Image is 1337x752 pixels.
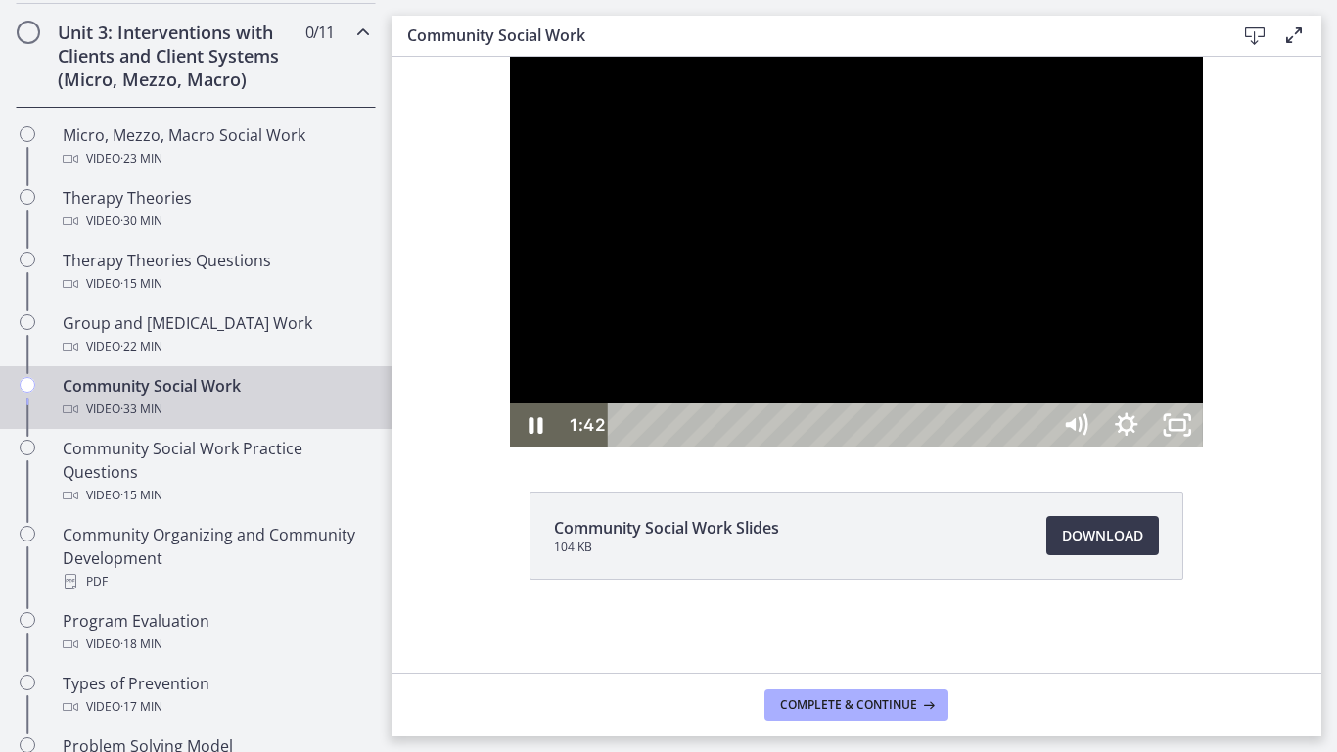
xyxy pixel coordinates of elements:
[63,609,368,656] div: Program Evaluation
[780,697,917,713] span: Complete & continue
[63,186,368,233] div: Therapy Theories
[63,398,368,421] div: Video
[63,210,368,233] div: Video
[63,570,368,593] div: PDF
[761,347,811,390] button: Unfullscreen
[120,210,162,233] span: · 30 min
[1046,516,1159,555] a: Download
[63,672,368,719] div: Types of Prevention
[120,272,162,296] span: · 15 min
[554,516,779,540] span: Community Social Work Slides
[305,21,334,44] span: 0 / 11
[120,633,162,656] span: · 18 min
[659,347,710,390] button: Mute
[63,249,368,296] div: Therapy Theories Questions
[63,374,368,421] div: Community Social Work
[63,272,368,296] div: Video
[63,523,368,593] div: Community Organizing and Community Development
[63,484,368,507] div: Video
[63,123,368,170] div: Micro, Mezzo, Macro Social Work
[63,311,368,358] div: Group and [MEDICAL_DATA] Work
[63,147,368,170] div: Video
[63,437,368,507] div: Community Social Work Practice Questions
[63,335,368,358] div: Video
[392,57,1321,446] iframe: Video Lesson
[120,695,162,719] span: · 17 min
[58,21,297,91] h2: Unit 3: Interventions with Clients and Client Systems (Micro, Mezzo, Macro)
[1062,524,1143,547] span: Download
[120,335,162,358] span: · 22 min
[554,540,779,555] span: 104 KB
[764,689,948,721] button: Complete & continue
[120,484,162,507] span: · 15 min
[407,23,1204,47] h3: Community Social Work
[63,633,368,656] div: Video
[120,398,162,421] span: · 33 min
[63,695,368,719] div: Video
[710,347,761,390] button: Show settings menu
[120,147,162,170] span: · 23 min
